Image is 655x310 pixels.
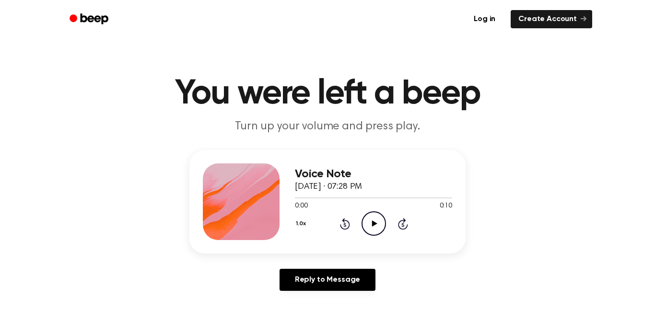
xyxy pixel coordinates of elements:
[82,77,573,111] h1: You were left a beep
[280,269,375,291] a: Reply to Message
[295,201,307,211] span: 0:00
[295,216,309,232] button: 1.0x
[440,201,452,211] span: 0:10
[511,10,592,28] a: Create Account
[295,168,452,181] h3: Voice Note
[295,183,362,191] span: [DATE] · 07:28 PM
[464,8,505,30] a: Log in
[143,119,512,135] p: Turn up your volume and press play.
[63,10,117,29] a: Beep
